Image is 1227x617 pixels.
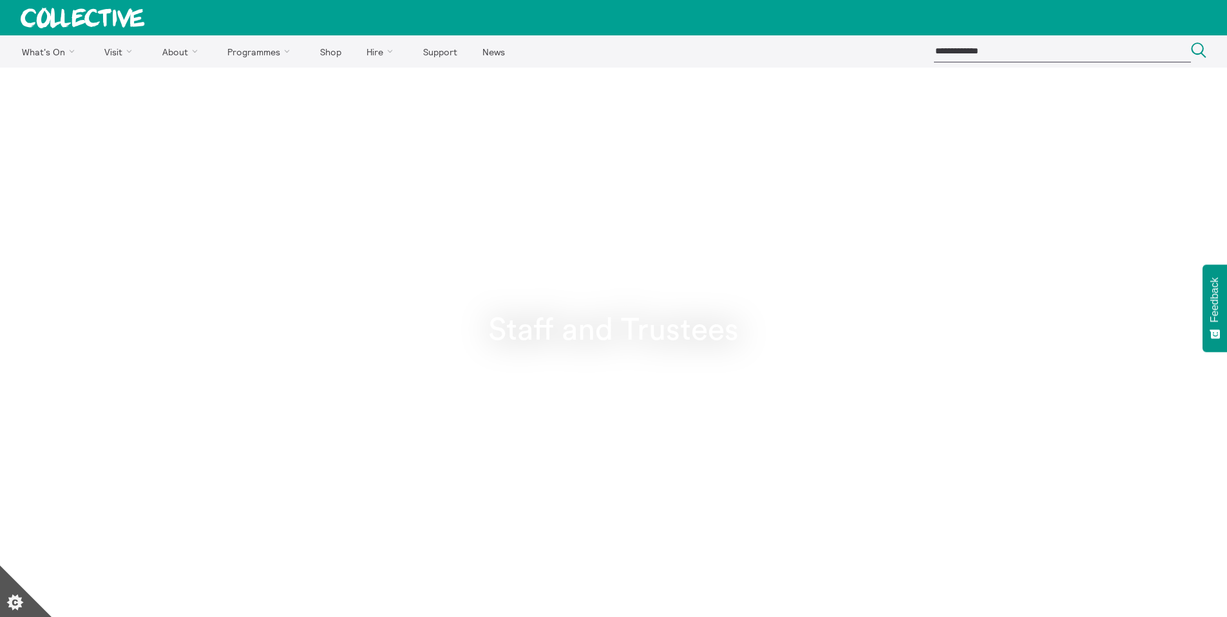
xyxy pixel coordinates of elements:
[412,35,468,68] a: Support
[471,35,516,68] a: News
[93,35,149,68] a: Visit
[1203,264,1227,352] button: Feedback - Show survey
[356,35,410,68] a: Hire
[151,35,214,68] a: About
[216,35,307,68] a: Programmes
[1209,277,1221,322] span: Feedback
[309,35,352,68] a: Shop
[10,35,91,68] a: What's On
